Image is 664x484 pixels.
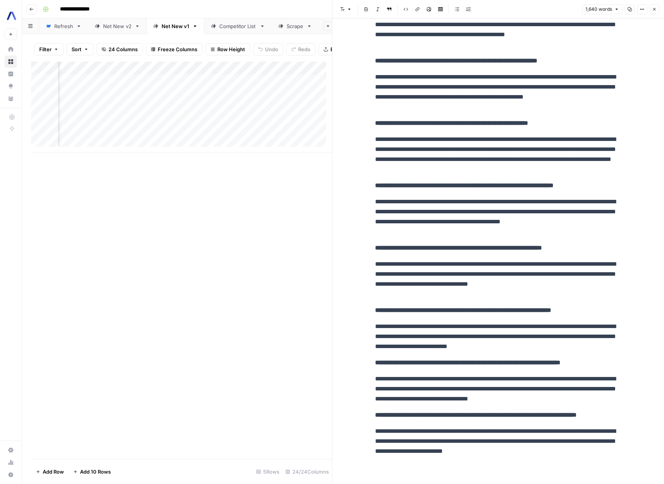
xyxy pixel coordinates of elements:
button: Add Row [31,466,68,478]
a: Your Data [5,92,17,105]
div: 5 Rows [253,466,282,478]
button: Add 10 Rows [68,466,115,478]
div: Competitor List [219,22,257,30]
div: Scrape [287,22,304,30]
span: 24 Columns [108,45,138,53]
a: Competitor List [204,18,272,34]
span: 1,640 words [586,6,612,13]
button: Workspace: AssemblyAI [5,6,17,25]
button: Help + Support [5,469,17,481]
div: Net New v1 [162,22,189,30]
button: Filter [34,43,63,55]
span: Add Row [43,468,64,476]
span: Redo [298,45,310,53]
a: Opportunities [5,80,17,92]
span: Add 10 Rows [80,468,111,476]
button: Freeze Columns [146,43,202,55]
div: 24/24 Columns [282,466,332,478]
a: Net New v1 [147,18,204,34]
button: 24 Columns [97,43,143,55]
a: Browse [5,55,17,68]
span: Filter [39,45,52,53]
a: Usage [5,456,17,469]
span: Sort [72,45,82,53]
a: Net New v2 [88,18,147,34]
span: Freeze Columns [158,45,197,53]
button: Redo [286,43,315,55]
div: Refresh [54,22,73,30]
a: Home [5,43,17,55]
a: Scrape [272,18,319,34]
button: Row Height [205,43,250,55]
span: Row Height [217,45,245,53]
a: Insights [5,68,17,80]
div: Net New v2 [103,22,132,30]
button: Undo [253,43,283,55]
a: Settings [5,444,17,456]
button: Export CSV [319,43,363,55]
img: AssemblyAI Logo [5,9,18,23]
button: 1,640 words [582,4,622,14]
a: Refresh [39,18,88,34]
button: Sort [67,43,93,55]
span: Undo [265,45,278,53]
